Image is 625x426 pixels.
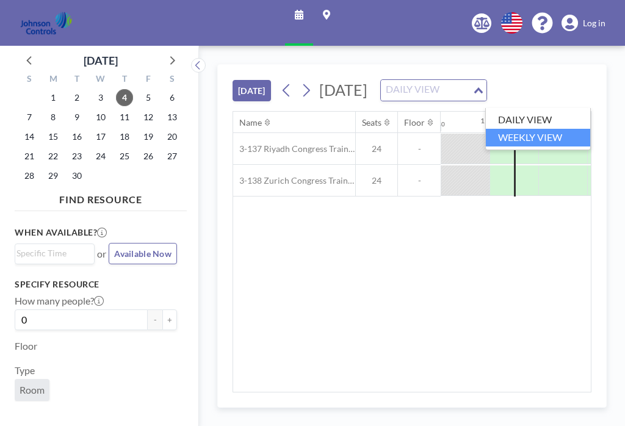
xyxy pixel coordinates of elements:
[233,143,355,154] span: 3-137 Riyadh Congress Training Room
[45,89,62,106] span: Monday, September 1, 2025
[15,364,35,377] label: Type
[15,295,104,307] label: How many people?
[404,117,425,128] div: Floor
[68,148,85,165] span: Tuesday, September 23, 2025
[486,129,590,146] li: WEEKLY VIEW
[486,111,590,129] li: DAILY VIEW
[233,80,271,101] button: [DATE]
[148,309,162,330] button: -
[362,117,381,128] div: Seats
[21,128,38,145] span: Sunday, September 14, 2025
[21,148,38,165] span: Sunday, September 21, 2025
[15,279,177,290] h3: Specify resource
[136,72,160,88] div: F
[92,148,109,165] span: Wednesday, September 24, 2025
[45,109,62,126] span: Monday, September 8, 2025
[382,82,471,98] input: Search for option
[140,89,157,106] span: Friday, September 5, 2025
[68,128,85,145] span: Tuesday, September 16, 2025
[116,128,133,145] span: Thursday, September 18, 2025
[92,89,109,106] span: Wednesday, September 3, 2025
[112,72,136,88] div: T
[398,175,441,186] span: -
[15,244,94,262] div: Search for option
[160,72,184,88] div: S
[20,11,73,35] img: organization-logo
[162,309,177,330] button: +
[42,72,65,88] div: M
[164,89,181,106] span: Saturday, September 6, 2025
[398,143,441,154] span: -
[18,72,42,88] div: S
[562,15,605,32] a: Log in
[16,247,87,260] input: Search for option
[480,116,500,125] div: 11AM
[239,117,262,128] div: Name
[21,167,38,184] span: Sunday, September 28, 2025
[116,109,133,126] span: Thursday, September 11, 2025
[438,120,445,128] div: 30
[15,340,37,352] label: Floor
[45,148,62,165] span: Monday, September 22, 2025
[116,89,133,106] span: Thursday, September 4, 2025
[92,109,109,126] span: Wednesday, September 10, 2025
[164,128,181,145] span: Saturday, September 20, 2025
[92,128,109,145] span: Wednesday, September 17, 2025
[68,167,85,184] span: Tuesday, September 30, 2025
[84,52,118,69] div: [DATE]
[45,128,62,145] span: Monday, September 15, 2025
[140,148,157,165] span: Friday, September 26, 2025
[68,89,85,106] span: Tuesday, September 2, 2025
[583,18,605,29] span: Log in
[356,175,397,186] span: 24
[15,189,187,206] h4: FIND RESOURCE
[68,109,85,126] span: Tuesday, September 9, 2025
[164,109,181,126] span: Saturday, September 13, 2025
[116,148,133,165] span: Thursday, September 25, 2025
[21,109,38,126] span: Sunday, September 7, 2025
[140,109,157,126] span: Friday, September 12, 2025
[114,248,172,259] span: Available Now
[233,175,355,186] span: 3-138 Zurich Congress Training Room
[97,248,106,260] span: or
[109,243,177,264] button: Available Now
[45,167,62,184] span: Monday, September 29, 2025
[319,81,367,99] span: [DATE]
[140,128,157,145] span: Friday, September 19, 2025
[65,72,89,88] div: T
[20,384,45,396] span: Room
[381,80,486,101] div: Search for option
[89,72,113,88] div: W
[164,148,181,165] span: Saturday, September 27, 2025
[356,143,397,154] span: 24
